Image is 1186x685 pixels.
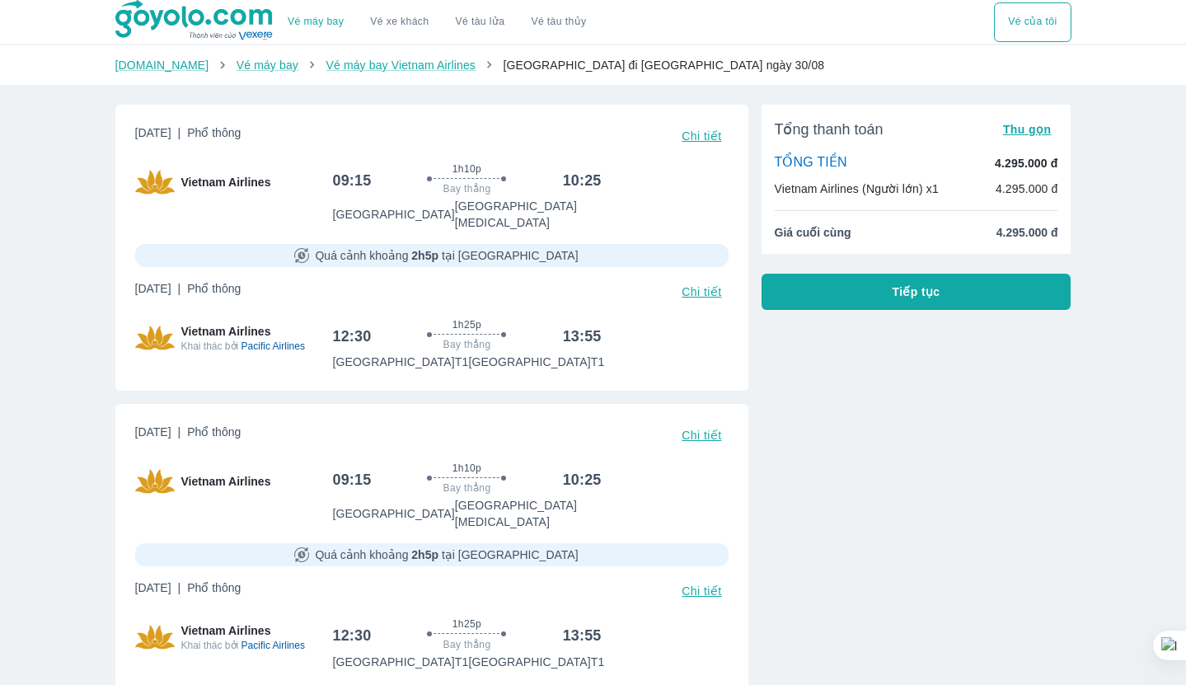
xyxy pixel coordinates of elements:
[682,129,721,143] span: Chi tiết
[762,274,1071,310] button: Tiếp tục
[181,473,271,490] span: Vietnam Airlines
[452,617,481,631] span: 1h25p
[994,2,1071,42] button: Vé của tôi
[468,354,604,370] p: [GEOGRAPHIC_DATA] T1
[332,505,454,522] p: [GEOGRAPHIC_DATA]
[994,2,1071,42] div: choose transportation mode
[996,181,1058,197] p: 4.295.000 đ
[115,57,1071,73] nav: breadcrumb
[443,338,491,351] span: Bay thẳng
[503,59,824,72] span: [GEOGRAPHIC_DATA] đi [GEOGRAPHIC_DATA] ngày 30/08
[241,640,305,651] span: Pacific Airlines
[241,340,305,352] span: Pacific Airlines
[563,626,602,645] h6: 13:55
[178,282,181,295] span: |
[455,198,602,231] p: [GEOGRAPHIC_DATA] [MEDICAL_DATA]
[332,171,371,190] h6: 09:15
[274,2,599,42] div: choose transportation mode
[443,638,491,651] span: Bay thẳng
[181,174,271,190] span: Vietnam Airlines
[452,462,481,475] span: 1h10p
[332,470,371,490] h6: 09:15
[443,481,491,495] span: Bay thẳng
[178,126,181,139] span: |
[135,280,241,303] span: [DATE]
[675,579,728,603] button: Chi tiết
[893,284,940,300] span: Tiếp tục
[675,124,728,148] button: Chi tiết
[682,584,721,598] span: Chi tiết
[455,497,602,530] p: [GEOGRAPHIC_DATA] [MEDICAL_DATA]
[294,248,309,263] img: transit-icon
[996,224,1058,241] span: 4.295.000 đ
[332,354,468,370] p: [GEOGRAPHIC_DATA] T1
[452,162,481,176] span: 1h10p
[995,155,1057,171] p: 4.295.000 đ
[411,548,438,561] strong: 2h5p
[294,547,309,562] img: transit-icon
[178,425,181,439] span: |
[181,639,305,652] span: Khai thác bởi
[315,247,578,264] span: Quá cảnh khoảng tại [GEOGRAPHIC_DATA]
[682,429,721,442] span: Chi tiết
[187,425,241,439] span: Phổ thông
[775,154,847,172] p: TỔNG TIỀN
[443,2,518,42] a: Vé tàu lửa
[452,318,481,331] span: 1h25p
[675,424,728,447] button: Chi tiết
[468,654,604,670] p: [GEOGRAPHIC_DATA] T1
[775,120,884,139] span: Tổng thanh toán
[1003,123,1052,136] span: Thu gọn
[135,579,241,603] span: [DATE]
[996,118,1058,141] button: Thu gọn
[187,581,241,594] span: Phổ thông
[187,126,241,139] span: Phổ thông
[332,206,454,223] p: [GEOGRAPHIC_DATA]
[563,326,602,346] h6: 13:55
[332,654,468,670] p: [GEOGRAPHIC_DATA] T1
[675,280,728,303] button: Chi tiết
[288,16,344,28] a: Vé máy bay
[332,326,371,346] h6: 12:30
[135,424,241,447] span: [DATE]
[775,181,939,197] p: Vietnam Airlines (Người lớn) x1
[181,622,305,652] span: Vietnam Airlines
[178,581,181,594] span: |
[181,340,305,353] span: Khai thác bởi
[135,124,241,148] span: [DATE]
[411,249,438,262] strong: 2h5p
[237,59,298,72] a: Vé máy bay
[370,16,429,28] a: Vé xe khách
[775,224,851,241] span: Giá cuối cùng
[115,59,209,72] a: [DOMAIN_NAME]
[181,323,305,353] span: Vietnam Airlines
[332,626,371,645] h6: 12:30
[443,182,491,195] span: Bay thẳng
[682,285,721,298] span: Chi tiết
[563,470,602,490] h6: 10:25
[518,2,599,42] button: Vé tàu thủy
[563,171,602,190] h6: 10:25
[326,59,476,72] a: Vé máy bay Vietnam Airlines
[315,547,578,563] span: Quá cảnh khoảng tại [GEOGRAPHIC_DATA]
[187,282,241,295] span: Phổ thông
